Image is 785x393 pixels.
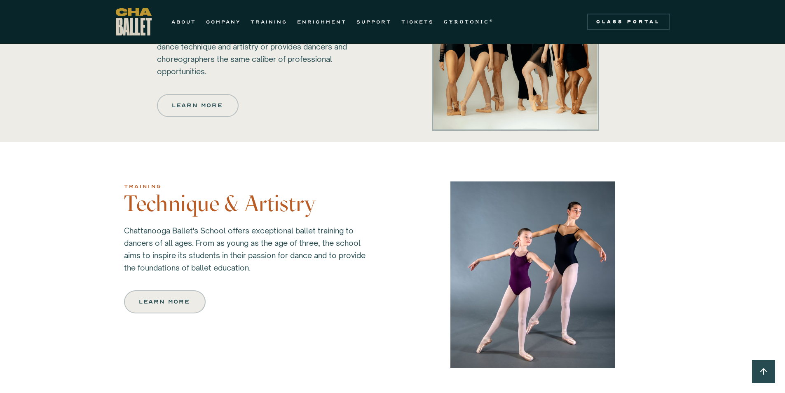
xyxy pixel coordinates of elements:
[157,16,383,78] p: In performance, no other dance company in [GEOGRAPHIC_DATA] offers audiences the same height of d...
[297,17,347,27] a: ENRICHMENT
[157,94,239,117] a: Learn more
[444,19,490,25] strong: GYROTONIC
[490,19,494,23] sup: ®
[206,17,241,27] a: COMPANY
[124,224,371,274] p: Chattanooga Ballet's School offers exceptional ballet training to dancers of all ages. From as yo...
[592,19,665,25] div: Class Portal
[124,181,381,191] div: training
[444,17,494,27] a: GYROTONIC®
[171,17,196,27] a: ABOUT
[401,17,434,27] a: TICKETS
[124,191,381,216] h3: Technique & Artistry
[124,290,206,313] a: Learn more
[251,17,287,27] a: TRAINING
[116,8,152,35] a: home
[140,297,190,307] div: Learn more
[587,14,670,30] a: Class Portal
[173,101,223,111] div: Learn more
[356,17,391,27] a: SUPPORT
